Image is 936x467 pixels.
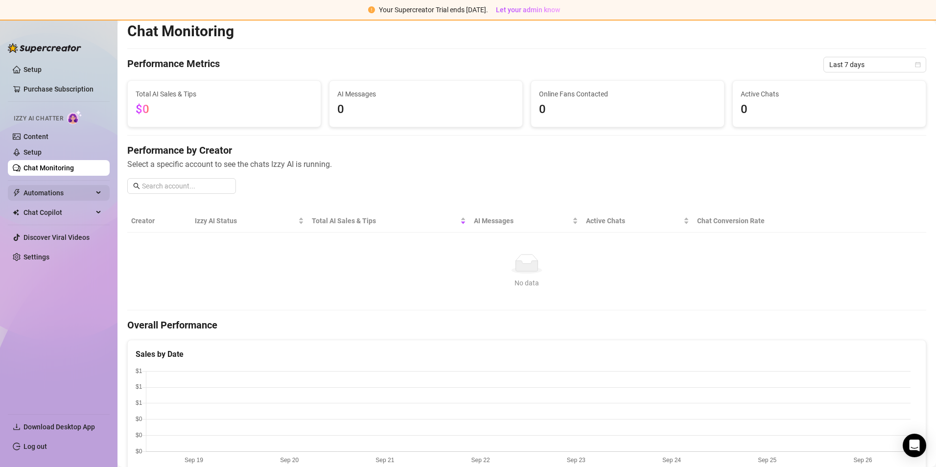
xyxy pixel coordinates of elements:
th: Izzy AI Status [191,210,308,233]
span: Online Fans Contacted [539,89,716,99]
span: exclamation-circle [368,6,375,13]
h4: Performance by Creator [127,143,926,157]
a: Discover Viral Videos [23,233,90,241]
span: Total AI Sales & Tips [136,89,313,99]
a: Chat Monitoring [23,164,74,172]
span: Chat Copilot [23,205,93,220]
span: $0 [136,102,149,116]
span: 0 [741,100,918,119]
h2: Chat Monitoring [127,22,234,41]
img: Chat Copilot [13,209,19,216]
span: AI Messages [337,89,515,99]
input: Search account... [142,181,230,191]
button: Let your admin know [492,4,564,16]
span: Let your admin know [496,6,560,14]
th: Chat Conversion Rate [693,210,846,233]
span: 0 [539,100,716,119]
a: Content [23,133,48,140]
img: logo-BBDzfeDw.svg [8,43,81,53]
a: Setup [23,66,42,73]
span: Your Supercreator Trial ends [DATE]. [379,6,488,14]
th: Creator [127,210,191,233]
span: thunderbolt [13,189,21,197]
div: Sales by Date [136,348,918,360]
span: calendar [915,62,921,68]
span: 0 [337,100,515,119]
span: search [133,183,140,189]
span: AI Messages [474,215,570,226]
span: Automations [23,185,93,201]
a: Log out [23,443,47,450]
a: Purchase Subscription [23,81,102,97]
span: Izzy AI Chatter [14,114,63,123]
a: Settings [23,253,49,261]
span: Download Desktop App [23,423,95,431]
a: Setup [23,148,42,156]
span: Izzy AI Status [195,215,296,226]
h4: Overall Performance [127,318,926,332]
h4: Performance Metrics [127,57,220,72]
span: download [13,423,21,431]
span: Select a specific account to see the chats Izzy AI is running. [127,158,926,170]
th: Total AI Sales & Tips [308,210,470,233]
th: AI Messages [470,210,582,233]
th: Active Chats [582,210,693,233]
span: Total AI Sales & Tips [312,215,458,226]
span: Active Chats [741,89,918,99]
img: AI Chatter [67,110,82,124]
div: No data [135,278,918,288]
div: Open Intercom Messenger [903,434,926,457]
span: Last 7 days [829,57,920,72]
span: Active Chats [586,215,681,226]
